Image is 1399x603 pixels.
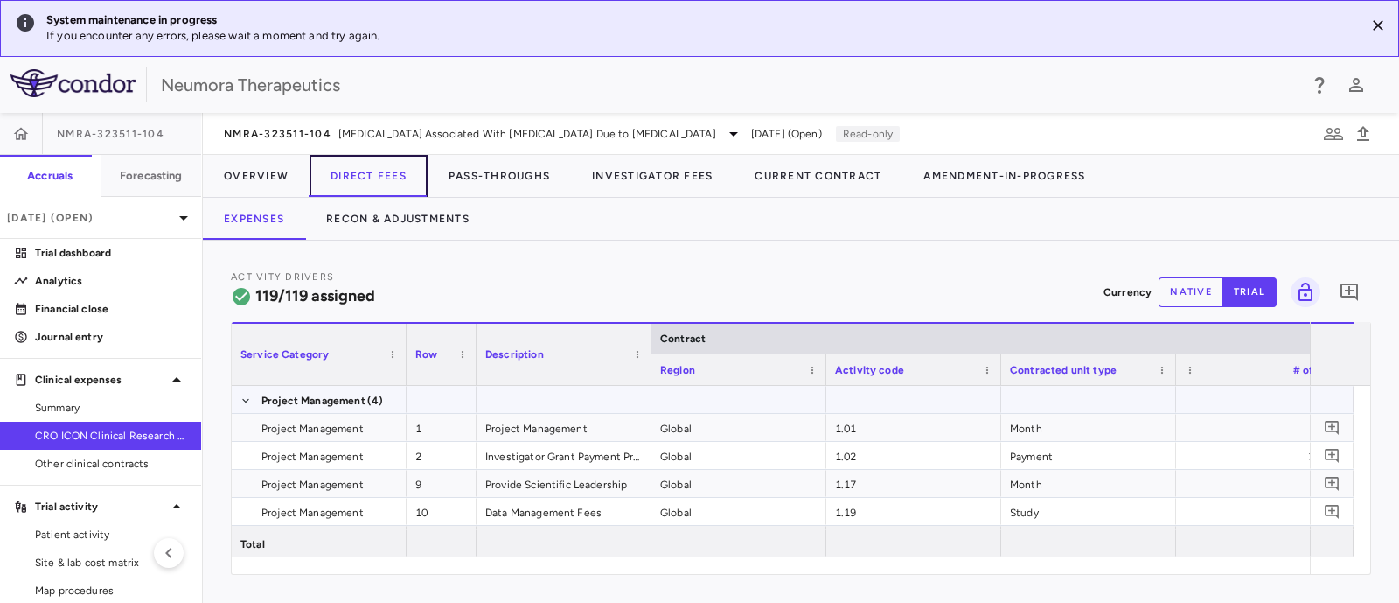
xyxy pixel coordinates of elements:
[35,583,187,599] span: Map procedures
[240,530,265,558] span: Total
[27,168,73,184] h6: Accruals
[1324,447,1340,464] svg: Add comment
[734,155,902,197] button: Current Contract
[1320,444,1344,467] button: Add comment
[477,470,651,497] div: Provide Scientific Leadership
[1176,414,1351,441] div: 30.00
[46,28,1351,44] p: If you encounter any errors, please wait a moment and try again.
[305,198,491,240] button: Recon & Adjustments
[1001,414,1176,441] div: Month
[1324,475,1340,492] svg: Add comment
[35,428,187,444] span: CRO ICON Clinical Research Limited
[1320,416,1344,439] button: Add comment
[240,348,329,361] span: Service Category
[407,470,477,497] div: 9
[46,12,1351,28] div: System maintenance in progress
[485,348,544,361] span: Description
[826,414,1001,441] div: 1.01
[35,527,187,543] span: Patient activity
[1176,470,1351,497] div: 26.00
[477,498,651,525] div: Data Management Fees
[477,442,651,469] div: Investigator Grant Payment Processing
[203,155,310,197] button: Overview
[261,387,365,415] span: Project Management
[477,414,651,441] div: Project Management
[1176,442,1351,469] div: 300.00
[231,271,334,283] span: Activity Drivers
[651,414,826,441] div: Global
[1339,282,1360,303] svg: Add comment
[1001,498,1176,525] div: Study
[161,72,1298,98] div: Neumora Therapeutics
[261,443,364,471] span: Project Management
[835,364,904,376] span: Activity code
[1103,284,1152,300] p: Currency
[836,126,900,142] p: Read-only
[407,442,477,469] div: 2
[1334,277,1364,307] button: Add comment
[1284,277,1320,307] span: You do not have permission to lock or unlock grids
[1176,386,1351,413] div: —
[261,415,364,443] span: Project Management
[902,155,1106,197] button: Amendment-In-Progress
[1222,277,1277,307] button: trial
[651,470,826,497] div: Global
[1293,364,1343,376] span: # of Units
[261,471,364,499] span: Project Management
[651,442,826,469] div: Global
[826,442,1001,469] div: 1.02
[571,155,734,197] button: Investigator Fees
[1320,472,1344,495] button: Add comment
[826,498,1001,525] div: 1.19
[1176,498,1351,525] div: 1.00
[35,499,166,515] p: Trial activity
[651,498,826,525] div: Global
[255,284,375,308] h6: 119/119 assigned
[310,155,428,197] button: Direct Fees
[35,555,187,571] span: Site & lab cost matrix
[35,301,187,317] p: Financial close
[407,498,477,525] div: 10
[1324,419,1340,436] svg: Add comment
[224,127,331,141] span: NMRA-323511-104
[10,69,136,97] img: logo-full-SnFGN8VE.png
[660,333,706,345] span: Contract
[1324,503,1340,520] svg: Add comment
[261,499,364,527] span: Project Management
[1010,364,1117,376] span: Contracted unit type
[338,126,716,142] span: [MEDICAL_DATA] Associated With [MEDICAL_DATA] Due to [MEDICAL_DATA]
[1320,500,1344,523] button: Add comment
[367,387,383,415] span: (4)
[1159,277,1223,307] button: native
[261,527,393,555] span: Total Project Management
[751,126,822,142] span: [DATE] (Open)
[428,155,571,197] button: Pass-Throughs
[35,245,187,261] p: Trial dashboard
[415,348,437,361] span: Row
[1176,529,1351,557] div: —
[1365,12,1391,39] button: Close
[120,168,183,184] h6: Forecasting
[7,210,173,226] p: [DATE] (Open)
[203,198,305,240] button: Expenses
[35,329,187,345] p: Journal entry
[35,372,166,388] p: Clinical expenses
[35,456,187,472] span: Other clinical contracts
[1176,526,1351,553] div: —
[35,400,187,416] span: Summary
[660,364,695,376] span: Region
[407,414,477,441] div: 1
[35,273,187,289] p: Analytics
[57,127,164,141] span: NMRA-323511-104
[1001,470,1176,497] div: Month
[1001,442,1176,469] div: Payment
[826,470,1001,497] div: 1.17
